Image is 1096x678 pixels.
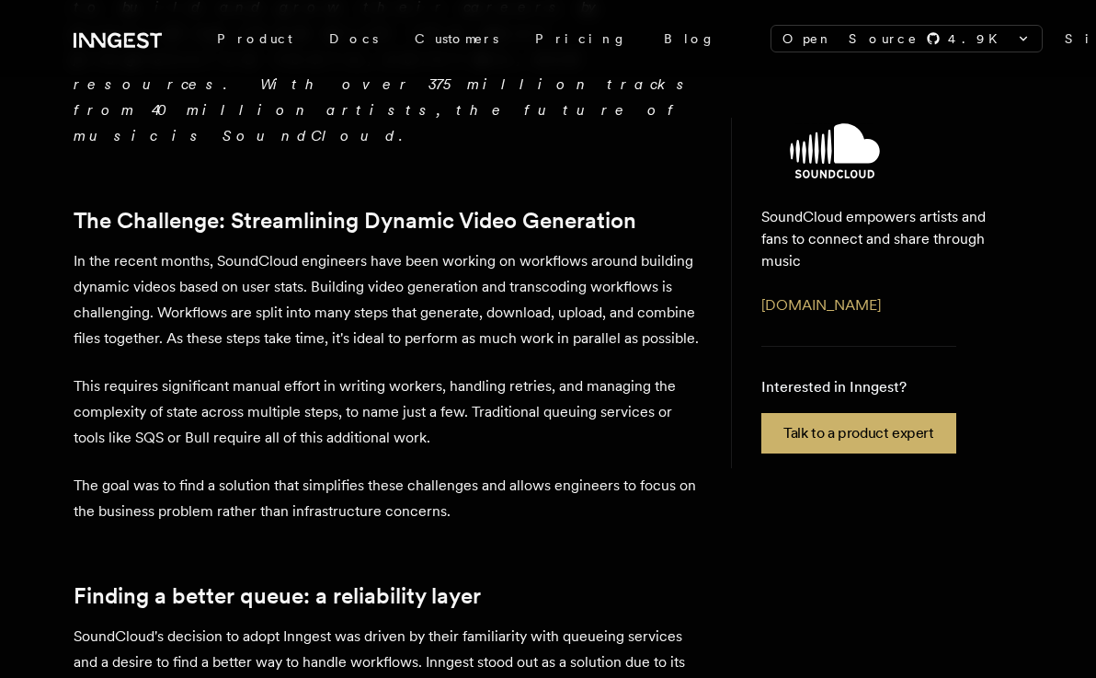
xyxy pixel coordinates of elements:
p: The goal was to find a solution that simplifies these challenges and allows engineers to focus on... [74,473,702,524]
a: Docs [311,22,396,55]
a: Pricing [517,22,645,55]
a: Finding a better queue: a reliability layer [74,583,481,609]
div: Product [199,22,311,55]
a: Talk to a product expert [761,413,955,454]
a: Blog [645,22,734,55]
p: Interested in Inngest? [761,376,955,398]
span: 4.9 K [948,29,1009,48]
a: The Challenge: Streamlining Dynamic Video Generation [74,208,636,234]
img: SoundCloud's logo [725,123,945,178]
p: This requires significant manual effort in writing workers, handling retries, and managing the co... [74,373,702,451]
a: [DOMAIN_NAME] [761,296,881,314]
a: Customers [396,22,517,55]
p: In the recent months, SoundCloud engineers have been working on workflows around building dynamic... [74,248,702,351]
p: SoundCloud empowers artists and fans to connect and share through music [761,206,993,272]
span: Open Source [782,29,919,48]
